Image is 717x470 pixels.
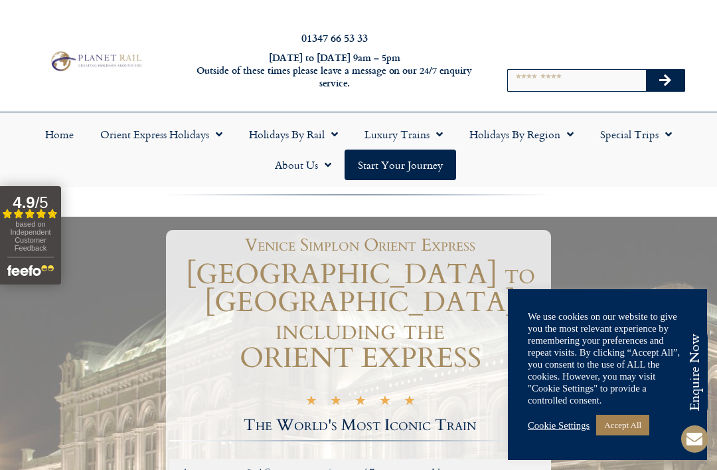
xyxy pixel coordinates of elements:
div: 5/5 [305,394,416,409]
i: ★ [379,396,391,409]
i: ★ [305,396,317,409]
h1: [GEOGRAPHIC_DATA] to [GEOGRAPHIC_DATA] including the ORIENT EXPRESS [169,261,551,372]
a: Holidays by Rail [236,119,351,150]
i: ★ [330,396,342,409]
nav: Menu [7,119,710,180]
i: ★ [355,396,366,409]
a: Luxury Trains [351,119,456,150]
h6: [DATE] to [DATE] 9am – 5pm Outside of these times please leave a message on our 24/7 enquiry serv... [195,52,475,89]
a: Orient Express Holidays [87,119,236,150]
i: ★ [404,396,416,409]
a: About Us [262,150,345,180]
a: Accept All [596,415,649,435]
a: Holidays by Region [456,119,587,150]
a: Cookie Settings [528,419,590,431]
img: Planet Rail Train Holidays Logo [47,49,144,73]
div: We use cookies on our website to give you the most relevant experience by remembering your prefer... [528,310,687,406]
a: Home [32,119,87,150]
button: Search [646,70,684,91]
a: Start your Journey [345,150,456,180]
h1: Venice Simplon Orient Express [176,237,544,254]
h2: The World's Most Iconic Train [169,417,551,433]
a: 01347 66 53 33 [301,30,368,45]
a: Special Trips [587,119,685,150]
